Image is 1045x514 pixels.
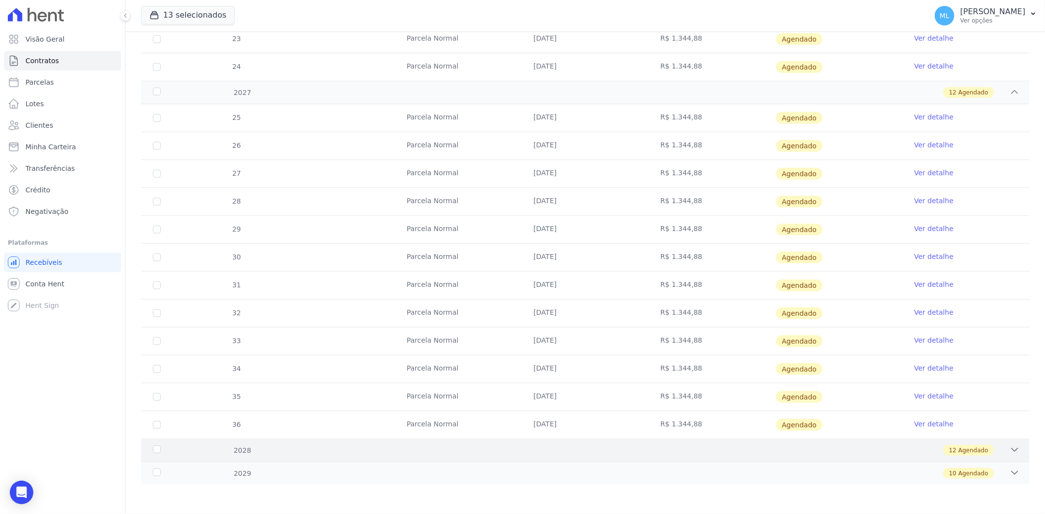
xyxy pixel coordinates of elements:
[25,56,59,66] span: Contratos
[522,216,649,243] td: [DATE]
[776,112,823,124] span: Agendado
[4,159,121,178] a: Transferências
[25,164,75,173] span: Transferências
[649,216,776,243] td: R$ 1.344,88
[153,114,161,122] input: default
[940,12,949,19] span: ML
[153,393,161,401] input: default
[914,61,953,71] a: Ver detalhe
[231,35,241,43] span: 23
[914,196,953,206] a: Ver detalhe
[231,309,241,317] span: 32
[649,383,776,411] td: R$ 1.344,88
[231,337,241,345] span: 33
[776,419,823,431] span: Agendado
[522,104,649,132] td: [DATE]
[395,355,522,383] td: Parcela Normal
[958,469,988,478] span: Agendado
[649,411,776,439] td: R$ 1.344,88
[153,254,161,261] input: default
[914,419,953,429] a: Ver detalhe
[10,481,33,504] div: Open Intercom Messenger
[395,300,522,327] td: Parcela Normal
[4,274,121,294] a: Conta Hent
[25,34,65,44] span: Visão Geral
[776,168,823,180] span: Agendado
[914,33,953,43] a: Ver detalhe
[4,137,121,157] a: Minha Carteira
[231,421,241,428] span: 36
[395,188,522,215] td: Parcela Normal
[231,114,241,121] span: 25
[153,309,161,317] input: default
[914,140,953,150] a: Ver detalhe
[395,244,522,271] td: Parcela Normal
[231,393,241,400] span: 35
[522,25,649,53] td: [DATE]
[776,61,823,73] span: Agendado
[927,2,1045,29] button: ML [PERSON_NAME] Ver opções
[649,53,776,81] td: R$ 1.344,88
[522,160,649,187] td: [DATE]
[395,104,522,132] td: Parcela Normal
[776,363,823,375] span: Agendado
[395,327,522,355] td: Parcela Normal
[522,327,649,355] td: [DATE]
[153,226,161,234] input: default
[522,244,649,271] td: [DATE]
[153,35,161,43] input: default
[649,25,776,53] td: R$ 1.344,88
[395,53,522,81] td: Parcela Normal
[522,53,649,81] td: [DATE]
[776,391,823,403] span: Agendado
[949,469,956,478] span: 10
[153,170,161,178] input: default
[776,280,823,291] span: Agendado
[522,272,649,299] td: [DATE]
[153,421,161,429] input: default
[395,25,522,53] td: Parcela Normal
[4,180,121,200] a: Crédito
[153,337,161,345] input: default
[914,252,953,261] a: Ver detalhe
[233,445,251,456] span: 2028
[914,224,953,234] a: Ver detalhe
[4,72,121,92] a: Parcelas
[522,300,649,327] td: [DATE]
[776,33,823,45] span: Agendado
[649,188,776,215] td: R$ 1.344,88
[649,160,776,187] td: R$ 1.344,88
[949,446,956,455] span: 12
[395,383,522,411] td: Parcela Normal
[231,63,241,70] span: 24
[153,281,161,289] input: default
[522,383,649,411] td: [DATE]
[914,391,953,401] a: Ver detalhe
[25,99,44,109] span: Lotes
[233,88,251,98] span: 2027
[25,120,53,130] span: Clientes
[4,116,121,135] a: Clientes
[914,168,953,178] a: Ver detalhe
[231,141,241,149] span: 26
[395,272,522,299] td: Parcela Normal
[949,88,956,97] span: 12
[25,142,76,152] span: Minha Carteira
[776,335,823,347] span: Agendado
[776,196,823,208] span: Agendado
[522,355,649,383] td: [DATE]
[233,468,251,479] span: 2029
[649,300,776,327] td: R$ 1.344,88
[776,307,823,319] span: Agendado
[958,88,988,97] span: Agendado
[153,142,161,150] input: default
[231,365,241,373] span: 34
[914,363,953,373] a: Ver detalhe
[231,253,241,261] span: 30
[395,216,522,243] td: Parcela Normal
[4,202,121,221] a: Negativação
[4,94,121,114] a: Lotes
[395,132,522,160] td: Parcela Normal
[960,17,1025,24] p: Ver opções
[960,7,1025,17] p: [PERSON_NAME]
